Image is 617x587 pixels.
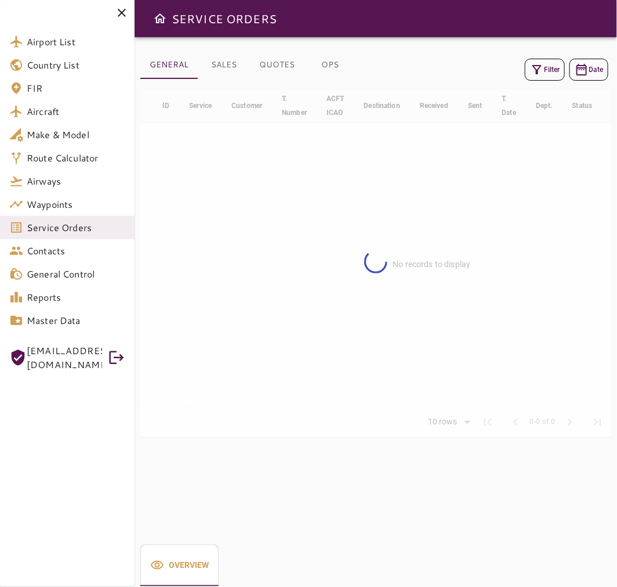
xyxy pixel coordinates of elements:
[140,51,198,79] button: GENERAL
[27,267,125,281] span: General Control
[304,51,356,79] button: OPS
[250,51,304,79] button: QUOTES
[27,174,125,188] span: Airways
[27,35,125,49] span: Airport List
[140,51,356,79] div: basic tabs example
[27,128,125,142] span: Make & Model
[27,290,125,304] span: Reports
[569,59,608,81] button: Date
[172,9,277,28] h6: SERVICE ORDERS
[525,59,565,81] button: Filter
[27,105,125,118] span: Aircraft
[27,197,125,211] span: Waypoints
[27,244,125,258] span: Contacts
[27,81,125,95] span: FIR
[27,151,125,165] span: Route Calculator
[148,7,172,30] button: Open drawer
[140,545,219,586] button: Overview
[27,314,125,327] span: Master Data
[27,344,102,372] span: [EMAIL_ADDRESS][DOMAIN_NAME]
[27,221,125,235] span: Service Orders
[198,51,250,79] button: SALES
[27,58,125,72] span: Country List
[140,545,219,586] div: basic tabs example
